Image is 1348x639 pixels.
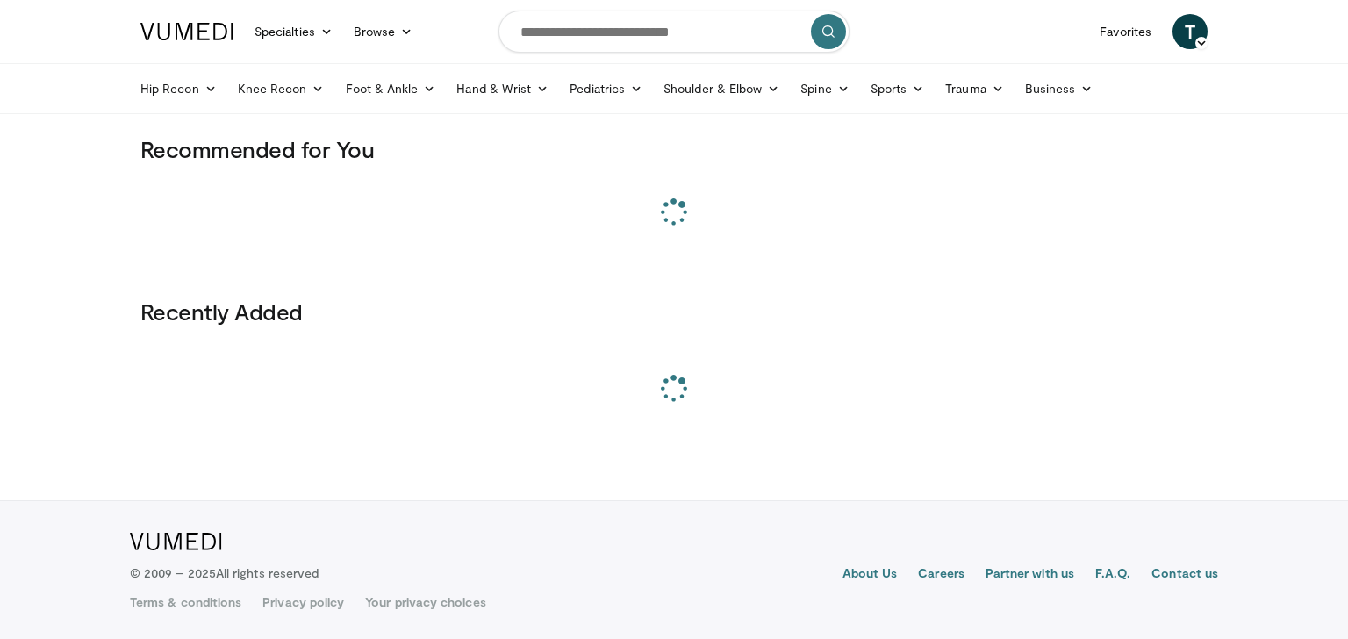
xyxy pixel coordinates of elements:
a: Partner with us [986,564,1074,585]
a: Careers [918,564,964,585]
a: Terms & conditions [130,593,241,611]
img: VuMedi Logo [140,23,233,40]
a: Contact us [1151,564,1218,585]
a: Hand & Wrist [446,71,559,106]
a: Privacy policy [262,593,344,611]
img: VuMedi Logo [130,533,222,550]
h3: Recommended for You [140,135,1208,163]
a: Browse [343,14,424,49]
p: © 2009 – 2025 [130,564,319,582]
a: Sports [860,71,936,106]
a: Specialties [244,14,343,49]
a: Foot & Ankle [335,71,447,106]
a: Pediatrics [559,71,653,106]
h3: Recently Added [140,298,1208,326]
a: T [1172,14,1208,49]
a: Business [1015,71,1104,106]
a: About Us [842,564,898,585]
a: Your privacy choices [365,593,485,611]
a: F.A.Q. [1095,564,1130,585]
a: Spine [790,71,859,106]
span: All rights reserved [216,565,319,580]
a: Hip Recon [130,71,227,106]
a: Shoulder & Elbow [653,71,790,106]
a: Favorites [1089,14,1162,49]
a: Knee Recon [227,71,335,106]
input: Search topics, interventions [498,11,850,53]
a: Trauma [935,71,1015,106]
